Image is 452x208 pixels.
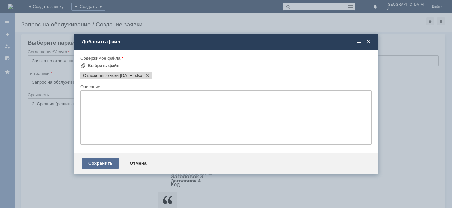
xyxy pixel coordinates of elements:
div: Описание [80,85,370,89]
div: [PERSON_NAME]/ [PERSON_NAME] удалить отложенные чеки. [3,3,97,13]
span: Отложенные чеки 08.09.2025.xlsx [134,73,142,78]
div: Выбрать файл [88,63,120,68]
span: Свернуть (Ctrl + M) [356,39,362,45]
span: Закрыть [365,39,372,45]
span: Отложенные чеки 08.09.2025.xlsx [83,73,134,78]
div: Содержимое файла [80,56,370,60]
div: Добавить файл [82,39,372,45]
